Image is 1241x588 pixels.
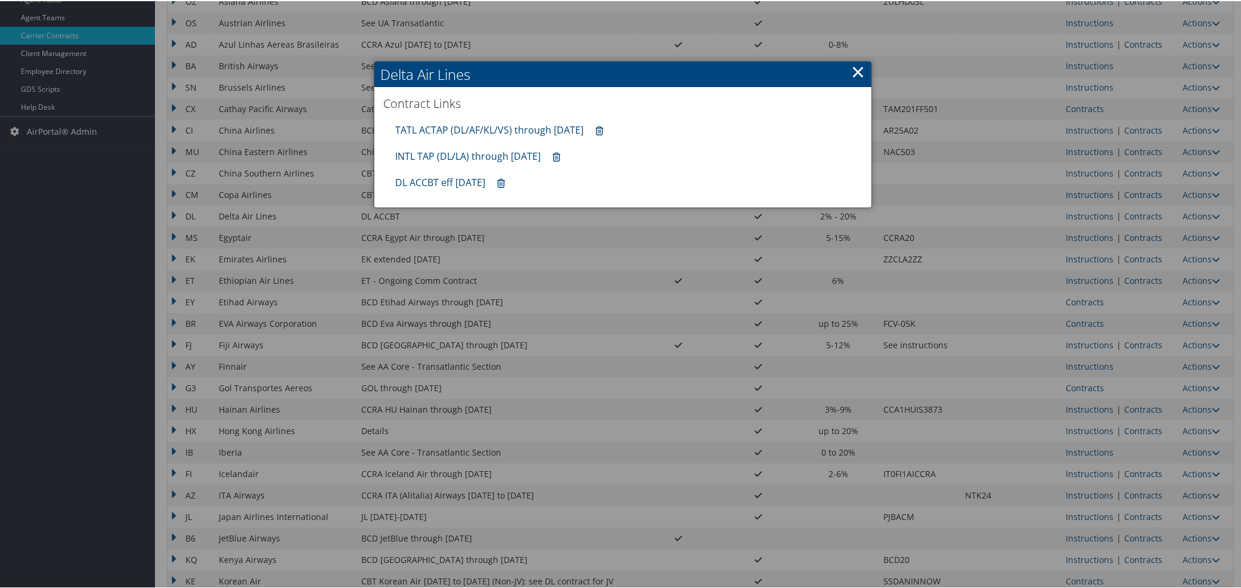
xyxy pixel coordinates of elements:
[395,148,541,162] a: INTL TAP (DL/LA) through [DATE]
[590,119,609,141] a: Remove contract
[851,58,865,82] a: ×
[395,122,584,135] a: TATL ACTAP (DL/AF/KL/VS) through [DATE]
[374,60,871,86] h2: Delta Air Lines
[395,175,485,188] a: DL ACCBT eff [DATE]
[547,145,566,167] a: Remove contract
[491,171,511,193] a: Remove contract
[383,94,863,111] h3: Contract Links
